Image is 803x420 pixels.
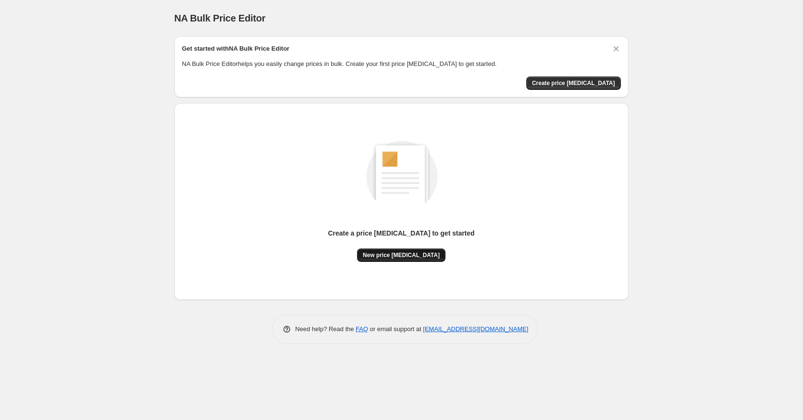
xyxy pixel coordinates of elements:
[526,76,621,90] button: Create price change job
[174,13,266,23] span: NA Bulk Price Editor
[611,44,621,54] button: Dismiss card
[368,325,423,333] span: or email support at
[295,325,356,333] span: Need help? Read the
[532,79,615,87] span: Create price [MEDICAL_DATA]
[182,59,621,69] p: NA Bulk Price Editor helps you easily change prices in bulk. Create your first price [MEDICAL_DAT...
[356,325,368,333] a: FAQ
[182,44,290,54] h2: Get started with NA Bulk Price Editor
[423,325,528,333] a: [EMAIL_ADDRESS][DOMAIN_NAME]
[357,248,445,262] button: New price [MEDICAL_DATA]
[363,251,440,259] span: New price [MEDICAL_DATA]
[328,228,475,238] p: Create a price [MEDICAL_DATA] to get started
